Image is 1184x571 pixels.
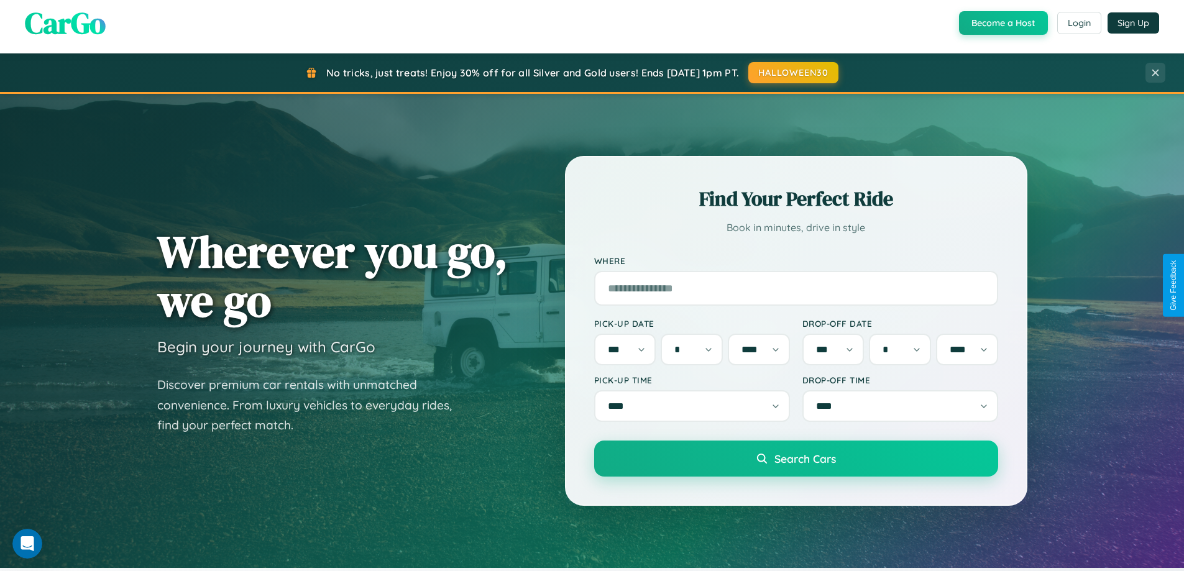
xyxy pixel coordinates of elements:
h2: Find Your Perfect Ride [594,185,998,212]
h1: Wherever you go, we go [157,227,508,325]
p: Book in minutes, drive in style [594,219,998,237]
div: Give Feedback [1169,260,1178,311]
span: Search Cars [774,452,836,465]
label: Pick-up Date [594,318,790,329]
button: Login [1057,12,1101,34]
label: Drop-off Date [802,318,998,329]
button: HALLOWEEN30 [748,62,838,83]
button: Sign Up [1108,12,1159,34]
label: Pick-up Time [594,375,790,385]
iframe: Intercom live chat [12,529,42,559]
span: No tricks, just treats! Enjoy 30% off for all Silver and Gold users! Ends [DATE] 1pm PT. [326,66,739,79]
span: CarGo [25,2,106,43]
p: Discover premium car rentals with unmatched convenience. From luxury vehicles to everyday rides, ... [157,375,468,436]
label: Where [594,255,998,266]
button: Search Cars [594,441,998,477]
button: Become a Host [959,11,1048,35]
h3: Begin your journey with CarGo [157,337,375,356]
label: Drop-off Time [802,375,998,385]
